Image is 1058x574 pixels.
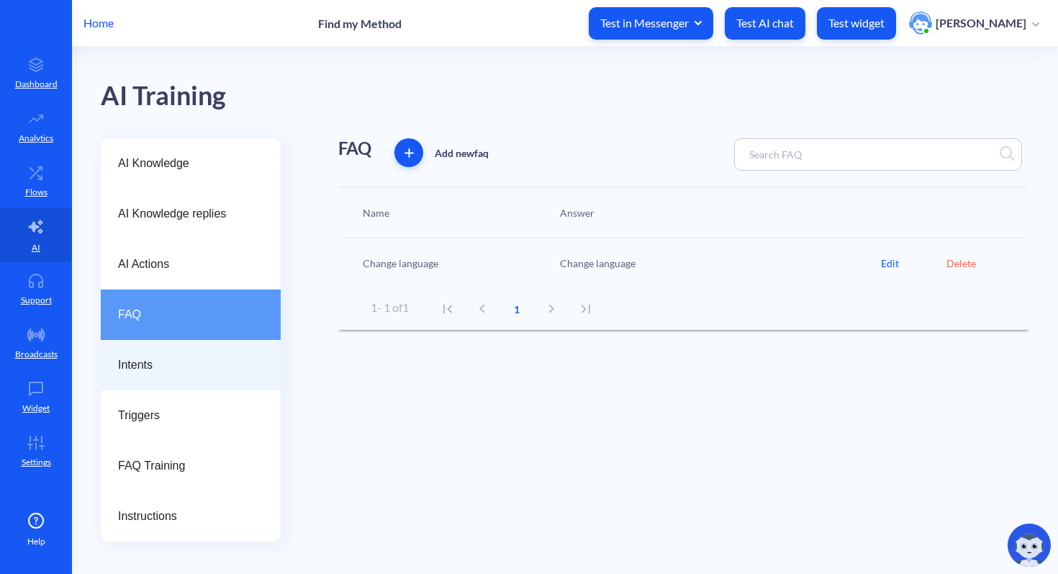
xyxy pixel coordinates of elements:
[553,205,881,220] div: Answer
[371,300,409,314] span: 1 - 1 of 1
[474,147,489,159] span: faq
[499,302,534,317] span: 1
[435,145,489,161] p: Add new
[736,16,794,30] p: Test AI chat
[318,17,402,30] p: Find my Method
[725,7,805,40] button: Test AI chat
[15,348,58,361] p: Broadcasts
[19,132,53,145] p: Analytics
[817,7,896,40] button: Test widget
[83,14,114,32] p: Home
[946,256,1012,271] div: Delete
[902,10,1046,36] button: user photo[PERSON_NAME]
[118,508,252,525] span: Instructions
[101,441,281,491] a: FAQ Training
[101,76,226,117] div: AI Training
[25,186,48,199] p: Flows
[600,15,702,31] span: Test in Messenger
[27,535,45,548] span: Help
[101,340,281,390] a: Intents
[21,294,52,307] p: Support
[118,306,252,323] span: FAQ
[118,457,252,475] span: FAQ Training
[118,256,252,273] span: AI Actions
[553,256,881,271] div: Change language
[589,7,713,40] button: Test in Messenger
[101,239,281,290] a: AI Actions
[22,456,51,469] p: Settings
[356,205,553,220] div: Name
[356,256,553,271] div: Change language
[118,205,252,223] span: AI Knowledge replies
[118,356,252,374] span: Intents
[909,12,932,35] img: user photo
[828,16,885,30] p: Test widget
[118,407,252,424] span: Triggers
[338,138,371,159] h1: FAQ
[936,15,1026,31] p: [PERSON_NAME]
[742,146,869,163] input: Search FAQ
[499,292,534,326] button: current
[22,402,50,415] p: Widget
[101,138,281,189] a: AI Knowledge
[101,290,281,340] a: FAQ
[101,189,281,239] a: AI Knowledge replies
[101,390,281,441] a: Triggers
[118,155,252,172] span: AI Knowledge
[881,256,946,271] div: Edit
[101,491,281,542] a: Instructions
[1008,524,1051,567] img: copilot-icon.svg
[32,241,40,254] p: AI
[15,78,58,91] p: Dashboard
